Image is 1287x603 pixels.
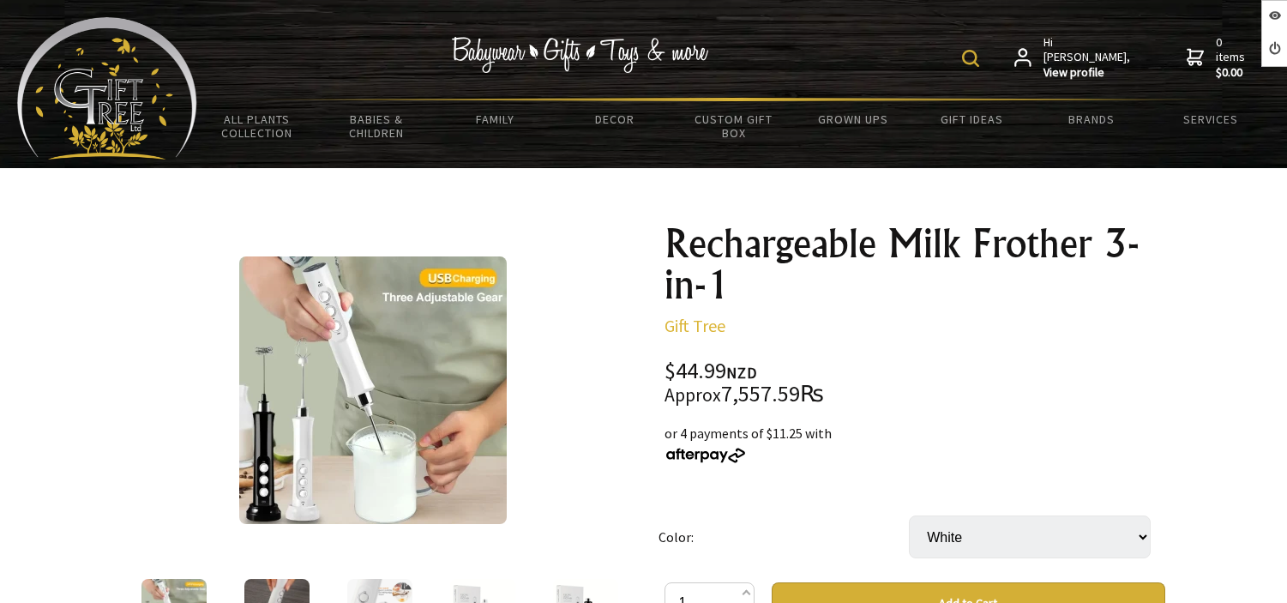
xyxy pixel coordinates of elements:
strong: View profile [1043,65,1132,81]
span: 0 items [1216,34,1248,81]
a: Brands [1031,101,1151,137]
a: Grown Ups [793,101,912,137]
img: Afterpay [665,448,747,463]
a: Babies & Children [316,101,436,151]
a: Hi [PERSON_NAME],View profile [1014,35,1132,81]
div: or 4 payments of $11.25 with [665,423,1165,464]
a: All Plants Collection [197,101,316,151]
span: NZD [726,363,757,383]
img: Babywear - Gifts - Toys & more [451,37,708,73]
img: Rechargeable Milk Frother 3-in-1 [239,256,507,524]
a: Gift Tree [665,315,725,336]
a: Custom Gift Box [674,101,793,151]
td: Color: [659,491,909,582]
a: Gift Ideas [912,101,1031,137]
img: Babyware - Gifts - Toys and more... [17,17,197,160]
a: 0 items$0.00 [1187,35,1248,81]
a: Services [1151,101,1270,137]
img: product search [962,50,979,67]
div: $44.99 7,557.59₨ [665,360,1165,406]
small: Approx [665,383,721,407]
span: Hi [PERSON_NAME], [1043,35,1132,81]
a: Family [436,101,555,137]
a: Decor [555,101,674,137]
strong: $0.00 [1216,65,1248,81]
h1: Rechargeable Milk Frother 3-in-1 [665,223,1165,305]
